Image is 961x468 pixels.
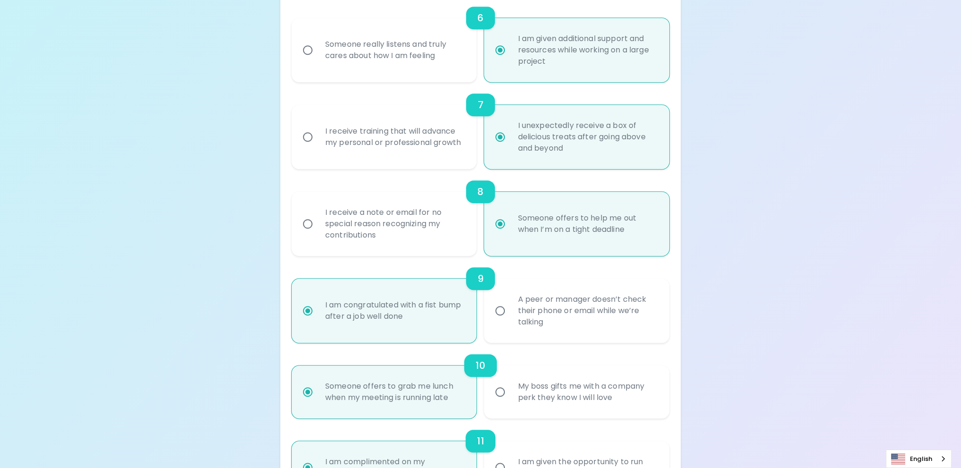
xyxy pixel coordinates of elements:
h6: 9 [477,271,484,286]
h6: 6 [477,10,484,26]
div: I receive a note or email for no special reason recognizing my contributions [318,196,472,252]
div: I am given additional support and resources while working on a large project [510,22,664,78]
div: choice-group-check [292,343,669,418]
div: My boss gifts me with a company perk they know I will love [510,369,664,415]
h6: 11 [477,434,484,449]
h6: 10 [476,358,485,373]
div: choice-group-check [292,256,669,343]
div: Someone really listens and truly cares about how I am feeling [318,27,472,73]
div: choice-group-check [292,169,669,256]
div: Language [886,450,952,468]
aside: Language selected: English [886,450,952,468]
h6: 7 [477,97,483,112]
h6: 8 [477,184,484,199]
div: I am congratulated with a fist bump after a job well done [318,288,472,333]
div: choice-group-check [292,82,669,169]
div: Someone offers to help me out when I’m on a tight deadline [510,201,664,247]
div: Someone offers to grab me lunch when my meeting is running late [318,369,472,415]
div: A peer or manager doesn’t check their phone or email while we’re talking [510,282,664,339]
div: I receive training that will advance my personal or professional growth [318,114,472,160]
div: I unexpectedly receive a box of delicious treats after going above and beyond [510,109,664,165]
a: English [886,450,951,468]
